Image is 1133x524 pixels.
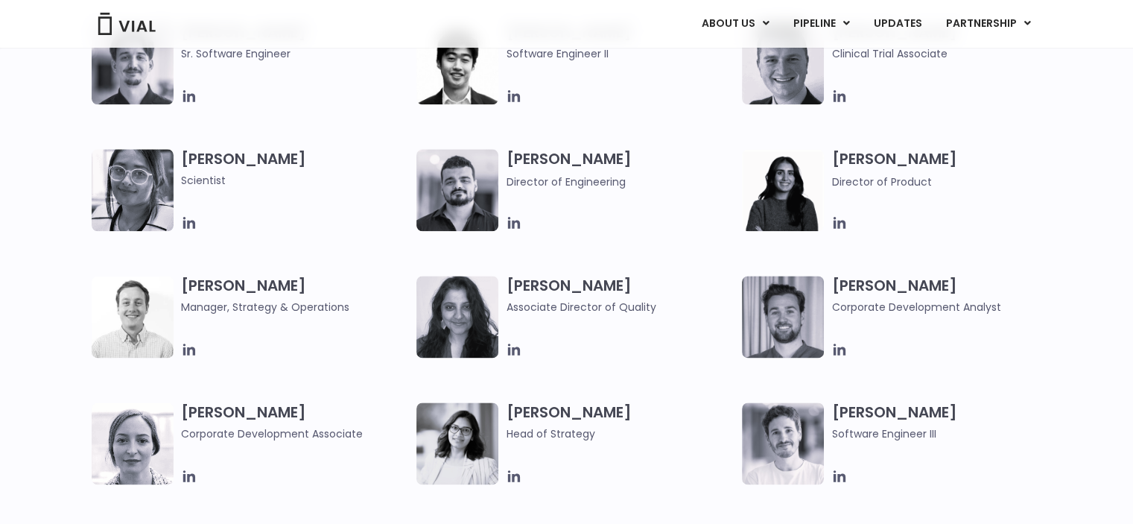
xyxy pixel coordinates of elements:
[831,299,1060,315] span: Corporate Development Analyst
[181,172,410,189] span: Scientist
[689,11,780,37] a: ABOUT USMenu Toggle
[416,22,498,104] img: Jason Zhang
[506,174,625,189] span: Director of Engineering
[181,45,410,62] span: Sr. Software Engineer
[181,403,410,442] h3: [PERSON_NAME]
[416,403,498,484] img: Image of smiling woman named Pree
[831,276,1060,315] h3: [PERSON_NAME]
[861,11,933,37] a: UPDATES
[181,149,410,189] h3: [PERSON_NAME]
[506,299,734,315] span: Associate Director of Quality
[416,276,498,358] img: Headshot of smiling woman named Bhavika
[92,403,174,484] img: Headshot of smiling woman named Beatrice
[831,426,1060,442] span: Software Engineer III
[506,149,734,190] h3: [PERSON_NAME]
[506,276,734,315] h3: [PERSON_NAME]
[92,276,174,358] img: Kyle Mayfield
[831,45,1060,62] span: Clinical Trial Associate
[506,45,734,62] span: Software Engineer II
[181,276,410,315] h3: [PERSON_NAME]
[742,149,824,231] img: Smiling woman named Ira
[97,13,156,35] img: Vial Logo
[831,174,931,189] span: Director of Product
[831,149,1060,190] h3: [PERSON_NAME]
[742,276,824,358] img: Image of smiling man named Thomas
[92,22,174,104] img: Fran
[181,426,410,442] span: Corporate Development Associate
[742,403,824,484] img: Headshot of smiling man named Fran
[506,426,734,442] span: Head of Strategy
[933,11,1042,37] a: PARTNERSHIPMenu Toggle
[506,403,734,442] h3: [PERSON_NAME]
[416,149,498,231] img: Igor
[181,299,410,315] span: Manager, Strategy & Operations
[742,22,824,104] img: Headshot of smiling man named Collin
[831,403,1060,442] h3: [PERSON_NAME]
[781,11,860,37] a: PIPELINEMenu Toggle
[92,149,174,231] img: Headshot of smiling woman named Anjali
